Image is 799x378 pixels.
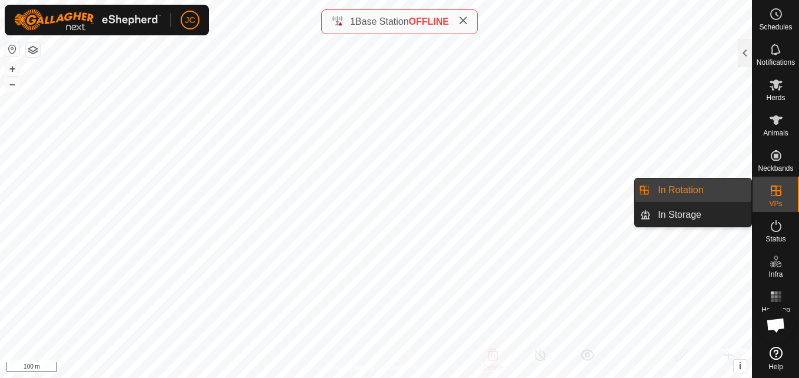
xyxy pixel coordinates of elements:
[759,24,792,31] span: Schedules
[5,62,19,76] button: +
[5,77,19,91] button: –
[658,183,703,197] span: In Rotation
[768,271,783,278] span: Infra
[355,16,409,26] span: Base Station
[765,236,785,243] span: Status
[651,203,751,227] a: In Storage
[5,42,19,57] button: Reset Map
[758,165,793,172] span: Neckbands
[757,59,795,66] span: Notifications
[350,16,355,26] span: 1
[769,200,782,207] span: VPs
[658,208,701,222] span: In Storage
[734,360,747,373] button: i
[185,14,195,26] span: JC
[768,363,783,370] span: Help
[651,178,751,202] a: In Rotation
[409,16,449,26] span: OFFLINE
[388,363,422,373] a: Contact Us
[739,361,741,371] span: i
[753,342,799,375] a: Help
[14,9,161,31] img: Gallagher Logo
[329,363,374,373] a: Privacy Policy
[766,94,785,101] span: Herds
[763,130,788,137] span: Animals
[761,306,790,313] span: Heatmap
[635,178,751,202] li: In Rotation
[635,203,751,227] li: In Storage
[26,43,40,57] button: Map Layers
[758,307,794,343] div: Open chat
